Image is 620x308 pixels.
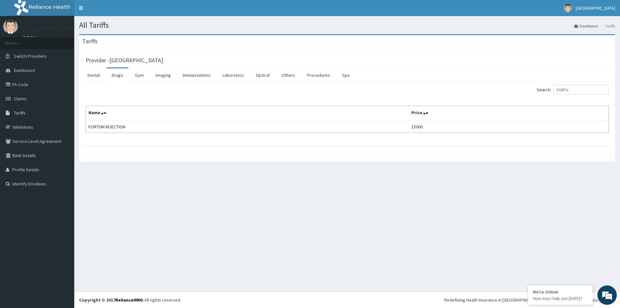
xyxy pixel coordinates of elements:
a: Dashboard [574,23,598,29]
h1: All Tariffs [79,21,615,29]
h3: Tariffs [82,38,98,44]
a: Drugs [107,68,128,82]
th: Price [409,106,609,121]
a: Online [23,35,38,40]
td: FORTUM INJECTION [86,121,409,133]
span: Claims [14,96,26,102]
span: [GEOGRAPHIC_DATA] [576,5,615,11]
span: Dashboard [14,67,35,73]
a: Laboratory [217,68,249,82]
div: Minimize live chat window [106,3,121,19]
a: Imaging [150,68,176,82]
div: Chat with us now [34,36,108,45]
img: d_794563401_company_1708531726252_794563401 [12,32,26,48]
span: Tariffs [14,110,26,116]
h3: Provider - [GEOGRAPHIC_DATA] [86,57,163,63]
th: Name [86,106,409,121]
span: Switch Providers [14,53,47,59]
a: Procedures [302,68,335,82]
a: Others [276,68,300,82]
td: 15000 [409,121,609,133]
span: We're online! [37,81,89,146]
img: User Image [3,19,18,34]
div: We're Online! [533,289,588,295]
a: Dental [82,68,105,82]
textarea: Type your message and hit 'Enter' [3,176,123,199]
label: Search: [537,85,609,94]
div: Redefining Heath Insurance in [GEOGRAPHIC_DATA] using Telemedicine and Data Science! [444,297,615,303]
strong: Copyright © 2017 . [79,297,144,303]
a: Optical [251,68,275,82]
footer: All rights reserved. [74,292,620,308]
img: User Image [564,4,572,12]
a: Spa [337,68,355,82]
a: Gym [130,68,149,82]
p: How may I help you today? [533,296,588,301]
p: [GEOGRAPHIC_DATA] [23,26,76,32]
input: Search: [553,85,609,94]
a: Immunizations [178,68,216,82]
a: RelianceHMO [115,297,143,303]
li: Tariffs [599,23,615,29]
